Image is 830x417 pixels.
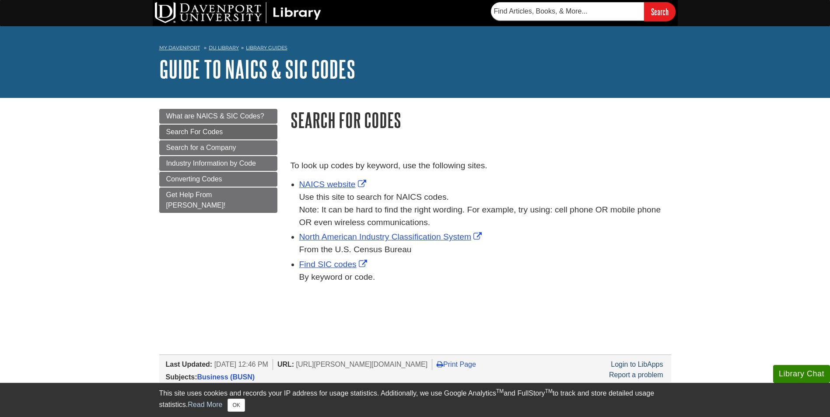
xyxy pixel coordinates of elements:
a: Library Guides [246,45,287,51]
a: Guide to NAICS & SIC Codes [159,56,355,83]
button: Close [228,399,245,412]
a: Print Page [437,361,476,368]
a: Business (BUSN) [197,373,255,381]
button: Library Chat [773,365,830,383]
sup: TM [545,388,553,394]
input: Search [644,2,676,21]
div: From the U.S. Census Bureau [299,243,671,256]
div: Use this site to search for NAICS codes. Note: It can be hard to find the right wording. For exam... [299,191,671,229]
a: Link opens in new window [299,260,369,269]
a: Link opens in new window [299,232,484,241]
div: Guide Page Menu [159,109,277,213]
div: By keyword or code. [299,271,671,284]
a: My Davenport [159,44,200,52]
a: Login to LibApps [611,361,663,368]
span: What are NAICS & SIC Codes? [166,112,264,120]
img: DU Library [155,2,321,23]
span: Search for a Company [166,144,236,151]
span: URL: [277,361,294,368]
span: [URL][PERSON_NAME][DOMAIN_NAME] [296,361,428,368]
span: Get Help From [PERSON_NAME]! [166,191,226,209]
a: Converting Codes [159,172,277,187]
a: Link opens in new window [299,180,368,189]
div: This site uses cookies and records your IP address for usage statistics. Additionally, we use Goo... [159,388,671,412]
span: Subjects: [166,373,197,381]
a: DU Library [209,45,239,51]
a: Get Help From [PERSON_NAME]! [159,188,277,213]
span: [DATE] 12:46 PM [214,361,268,368]
a: Search for a Company [159,140,277,155]
a: What are NAICS & SIC Codes? [159,109,277,124]
a: Report a problem [609,371,663,379]
a: Industry Information by Code [159,156,277,171]
form: Searches DU Library's articles, books, and more [491,2,676,21]
span: Last Updated: [166,361,213,368]
span: Search For Codes [166,128,223,136]
span: Converting Codes [166,175,222,183]
h1: Search For Codes [291,109,671,131]
i: Print Page [437,361,443,368]
sup: TM [496,388,504,394]
a: Read More [188,401,222,408]
input: Find Articles, Books, & More... [491,2,644,21]
nav: breadcrumb [159,42,671,56]
a: Search For Codes [159,125,277,139]
span: Industry Information by Code [166,160,256,167]
p: To look up codes by keyword, use the following sites. [291,160,671,172]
